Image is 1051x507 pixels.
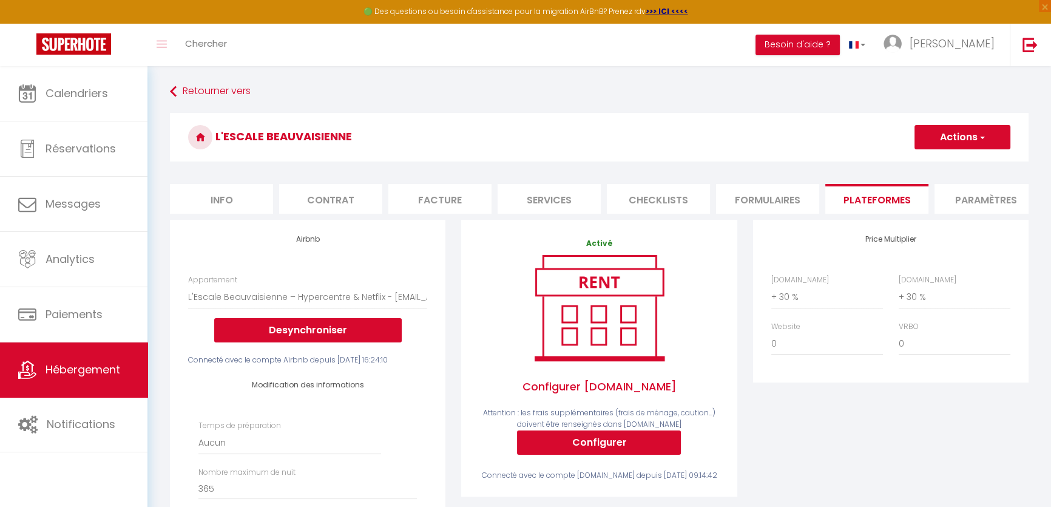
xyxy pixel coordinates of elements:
p: Activé [479,238,718,250]
span: Chercher [185,37,227,50]
h4: Modification des informations [206,381,409,389]
label: [DOMAIN_NAME] [771,274,829,286]
li: Info [170,184,273,214]
span: Réservations [46,141,116,156]
button: Desynchroniser [214,318,402,342]
span: Attention : les frais supplémentaires (frais de ménage, caution...) doivent être renseignés dans ... [483,407,715,429]
li: Formulaires [716,184,819,214]
span: Paiements [46,307,103,322]
li: Services [498,184,601,214]
span: Configurer [DOMAIN_NAME] [479,366,718,407]
h4: Price Multiplier [771,235,1010,243]
li: Contrat [279,184,382,214]
li: Facture [388,184,492,214]
h4: Airbnb [188,235,427,243]
label: Website [771,321,800,333]
img: rent.png [522,250,677,366]
a: ... [PERSON_NAME] [874,24,1010,66]
label: Appartement [188,274,237,286]
span: [PERSON_NAME] [910,36,995,51]
button: Configurer [517,430,681,455]
span: Hébergement [46,362,120,377]
label: Nombre maximum de nuit [198,467,296,478]
span: Calendriers [46,86,108,101]
li: Paramètres [934,184,1038,214]
div: Connecté avec le compte [DOMAIN_NAME] depuis [DATE] 09:14:42 [479,470,718,481]
label: [DOMAIN_NAME] [899,274,956,286]
img: logout [1022,37,1038,52]
button: Besoin d'aide ? [755,35,840,55]
li: Checklists [607,184,710,214]
img: Super Booking [36,33,111,55]
span: Analytics [46,251,95,267]
li: Plateformes [825,184,928,214]
button: Actions [914,125,1010,149]
label: VRBO [899,321,919,333]
h3: L'Escale Beauvaisienne [170,113,1029,162]
img: ... [884,35,902,53]
a: >>> ICI <<<< [646,6,688,16]
span: Messages [46,196,101,211]
label: Temps de préparation [198,420,281,432]
span: Notifications [47,417,115,432]
a: Retourner vers [170,81,1029,103]
div: Connecté avec le compte Airbnb depuis [DATE] 16:24:10 [188,355,427,366]
a: Chercher [176,24,236,66]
